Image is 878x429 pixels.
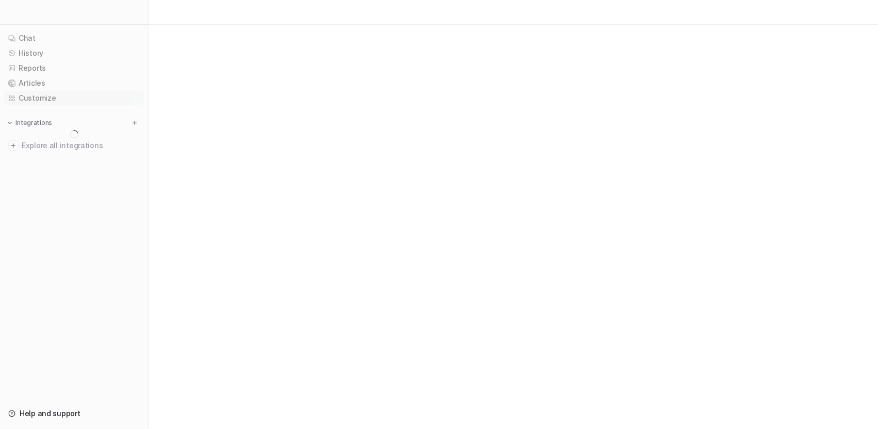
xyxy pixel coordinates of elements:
a: Chat [4,31,144,45]
a: Articles [4,76,144,90]
a: Explore all integrations [4,138,144,153]
a: History [4,46,144,60]
p: Integrations [15,119,52,127]
a: Help and support [4,406,144,421]
span: Explore all integrations [22,137,140,154]
img: explore all integrations [8,140,19,151]
img: menu_add.svg [131,119,138,126]
img: expand menu [6,119,13,126]
a: Customize [4,91,144,105]
button: Integrations [4,118,55,128]
a: Reports [4,61,144,75]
